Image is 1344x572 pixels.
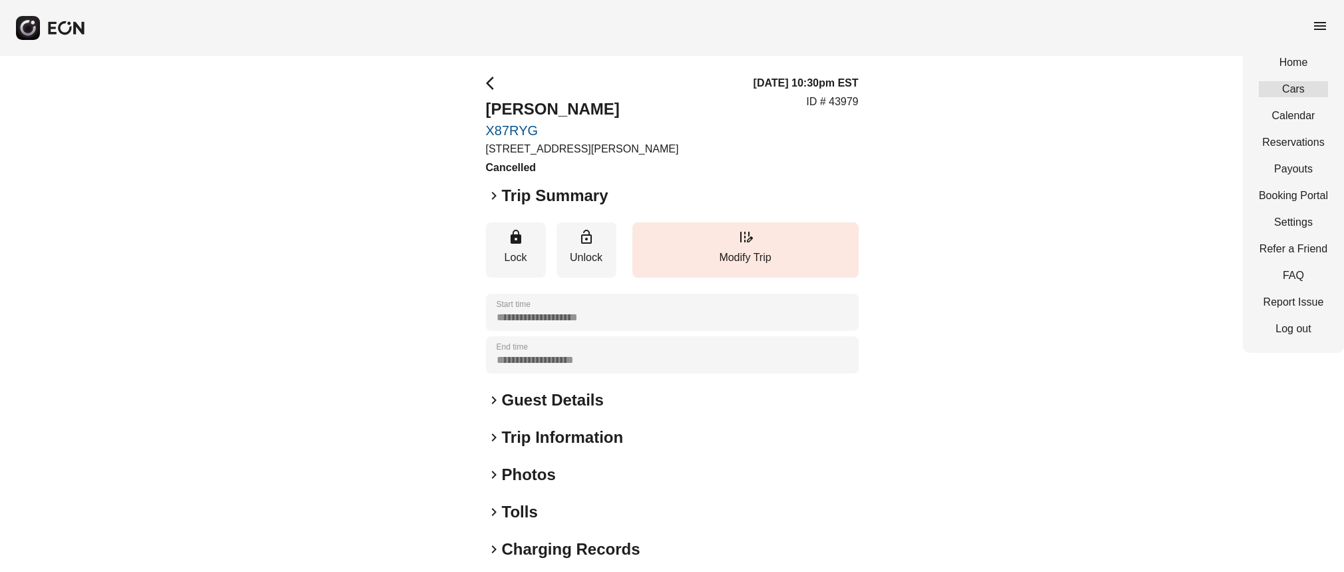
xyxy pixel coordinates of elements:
a: Settings [1259,214,1328,230]
a: FAQ [1259,268,1328,284]
span: keyboard_arrow_right [486,429,502,445]
span: keyboard_arrow_right [486,541,502,557]
p: Modify Trip [639,250,852,266]
button: Lock [486,222,546,278]
button: Unlock [557,222,616,278]
span: lock [508,229,524,245]
p: Unlock [563,250,610,266]
h3: Cancelled [486,160,679,176]
span: keyboard_arrow_right [486,188,502,204]
span: lock_open [578,229,594,245]
a: Payouts [1259,161,1328,177]
a: Refer a Friend [1259,241,1328,257]
a: Log out [1259,321,1328,337]
h2: Trip Information [502,427,624,448]
a: Reservations [1259,135,1328,150]
button: Modify Trip [632,222,859,278]
a: Home [1259,55,1328,71]
h2: Photos [502,464,556,485]
span: keyboard_arrow_right [486,467,502,483]
a: Booking Portal [1259,188,1328,204]
span: keyboard_arrow_right [486,392,502,408]
span: menu [1312,18,1328,34]
h2: Guest Details [502,390,604,411]
h2: [PERSON_NAME] [486,99,679,120]
a: Calendar [1259,108,1328,124]
h3: [DATE] 10:30pm EST [754,75,859,91]
p: ID # 43979 [806,94,858,110]
span: arrow_back_ios [486,75,502,91]
h2: Tolls [502,501,538,523]
a: Cars [1259,81,1328,97]
a: Report Issue [1259,294,1328,310]
p: [STREET_ADDRESS][PERSON_NAME] [486,141,679,157]
p: Lock [493,250,539,266]
span: edit_road [738,229,754,245]
a: X87RYG [486,123,679,139]
h2: Trip Summary [502,185,608,206]
h2: Charging Records [502,539,640,560]
span: keyboard_arrow_right [486,504,502,520]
